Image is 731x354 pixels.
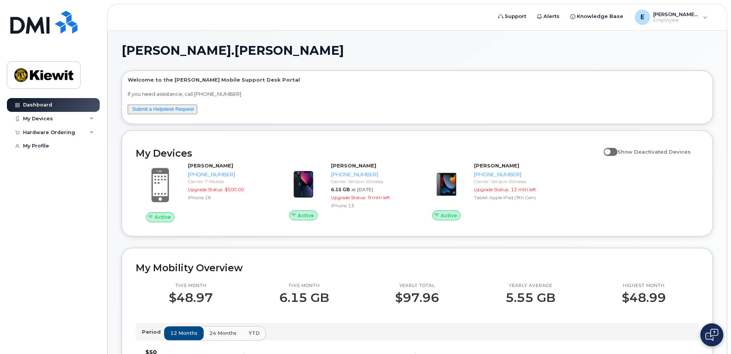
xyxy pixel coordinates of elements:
[298,212,314,219] span: Active
[505,283,555,289] p: Yearly average
[505,291,555,305] p: 5.55 GB
[155,213,171,221] span: Active
[188,162,233,169] strong: [PERSON_NAME]
[395,283,439,289] p: Yearly total
[132,106,194,112] a: Submit a Helpdesk Request
[474,178,553,185] div: Carrier: Verizon Wireless
[188,171,267,178] div: [PHONE_NUMBER]
[128,90,707,98] p: If you need assistance, call [PHONE_NUMBER]
[279,162,413,220] a: Active[PERSON_NAME][PHONE_NUMBER]Carrier: Verizon Wireless6.15 GBat [DATE]Upgrade Status:9 mth le...
[279,283,329,289] p: This month
[136,147,600,159] h2: My Devices
[128,105,197,114] button: Submit a Helpdesk Request
[474,162,519,169] strong: [PERSON_NAME]
[331,195,366,200] span: Upgrade Status:
[351,187,373,192] span: at [DATE]
[188,187,223,192] span: Upgrade Status:
[331,162,376,169] strong: [PERSON_NAME]
[604,144,610,151] input: Show Deactivated Devices
[622,291,666,305] p: $48.99
[188,178,267,185] div: Carrier: T-Mobile
[142,328,164,336] p: Period
[169,283,213,289] p: This month
[331,178,410,185] div: Carrier: Verizon Wireless
[705,329,718,341] img: Open chat
[331,187,350,192] span: 6.15 GB
[225,187,244,192] span: $500.00
[136,262,699,274] h2: My Mobility Overview
[209,329,237,337] span: 24 months
[422,162,556,220] a: Active[PERSON_NAME][PHONE_NUMBER]Carrier: Verizon WirelessUpgrade Status:12 mth leftTablet Apple ...
[474,194,553,201] div: Tablet Apple iPad (9th Gen)
[188,194,267,201] div: iPhone 16
[122,45,344,56] span: [PERSON_NAME].[PERSON_NAME]
[441,212,457,219] span: Active
[331,171,410,178] div: [PHONE_NUMBER]
[474,171,553,178] div: [PHONE_NUMBER]
[279,291,329,305] p: 6.15 GB
[128,76,707,84] p: Welcome to the [PERSON_NAME] Mobile Support Desk Portal
[169,291,213,305] p: $48.97
[395,291,439,305] p: $97.96
[428,166,465,203] img: image20231002-3703462-17fd4bd.jpeg
[136,162,270,222] a: Active[PERSON_NAME][PHONE_NUMBER]Carrier: T-MobileUpgrade Status:$500.00iPhone 16
[617,149,691,155] span: Show Deactivated Devices
[511,187,536,192] span: 12 mth left
[474,187,509,192] span: Upgrade Status:
[249,329,260,337] span: YTD
[285,166,322,203] img: image20231002-3703462-1ig824h.jpeg
[622,283,666,289] p: Highest month
[331,202,410,209] div: iPhone 13
[368,195,390,200] span: 9 mth left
